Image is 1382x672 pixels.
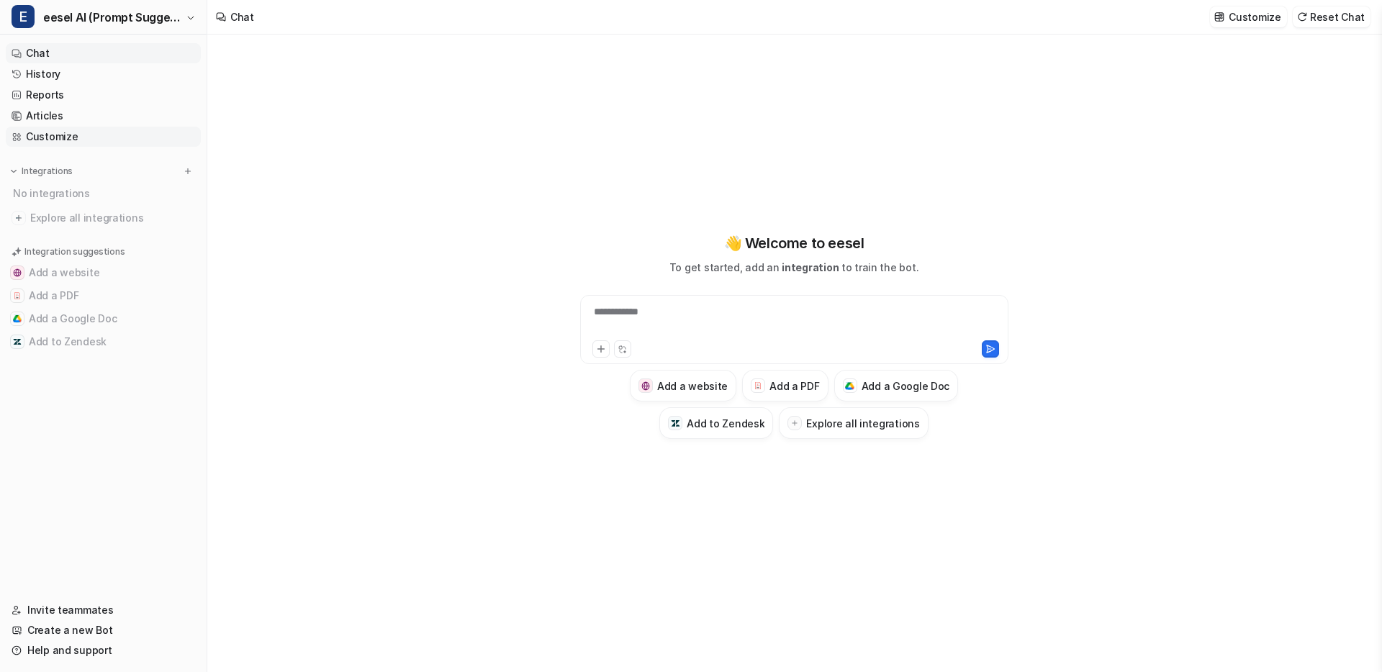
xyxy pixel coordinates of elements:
p: Integration suggestions [24,245,125,258]
h3: Add a PDF [769,378,819,394]
img: reset [1297,12,1307,22]
button: Explore all integrations [779,407,928,439]
button: Integrations [6,164,77,178]
button: Customize [1210,6,1286,27]
a: History [6,64,201,84]
button: Add to ZendeskAdd to Zendesk [6,330,201,353]
p: 👋 Welcome to eesel [724,232,864,254]
img: Add a PDF [13,291,22,300]
p: Customize [1229,9,1281,24]
p: To get started, add an to train the bot. [669,260,918,275]
img: menu_add.svg [183,166,193,176]
span: eesel AI (Prompt Suggestion) [43,7,182,27]
button: Add to ZendeskAdd to Zendesk [659,407,773,439]
a: Chat [6,43,201,63]
img: Add to Zendesk [13,337,22,346]
a: Articles [6,106,201,126]
button: Add a websiteAdd a website [6,261,201,284]
h3: Explore all integrations [806,416,919,431]
a: Customize [6,127,201,147]
button: Add a PDFAdd a PDF [742,370,828,401]
img: expand menu [9,166,19,176]
img: Add to Zendesk [671,419,680,428]
div: No integrations [9,181,201,205]
a: Invite teammates [6,600,201,620]
span: integration [782,261,839,273]
span: E [12,5,35,28]
button: Reset Chat [1293,6,1370,27]
button: Add a PDFAdd a PDF [6,284,201,307]
a: Help and support [6,640,201,660]
img: Add a website [641,381,651,391]
img: Add a Google Doc [13,314,22,323]
button: Add a Google DocAdd a Google Doc [6,307,201,330]
a: Create a new Bot [6,620,201,640]
h3: Add to Zendesk [687,416,764,431]
span: Explore all integrations [30,206,195,230]
img: Add a Google Doc [845,382,854,391]
button: Add a Google DocAdd a Google Doc [834,370,959,401]
img: customize [1214,12,1224,22]
a: Reports [6,85,201,105]
h3: Add a Google Doc [862,378,950,394]
h3: Add a website [657,378,728,394]
img: Add a website [13,268,22,277]
p: Integrations [22,165,73,177]
img: explore all integrations [12,211,26,225]
img: Add a PDF [754,381,763,390]
div: Chat [230,9,254,24]
button: Add a websiteAdd a website [630,370,736,401]
a: Explore all integrations [6,208,201,228]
